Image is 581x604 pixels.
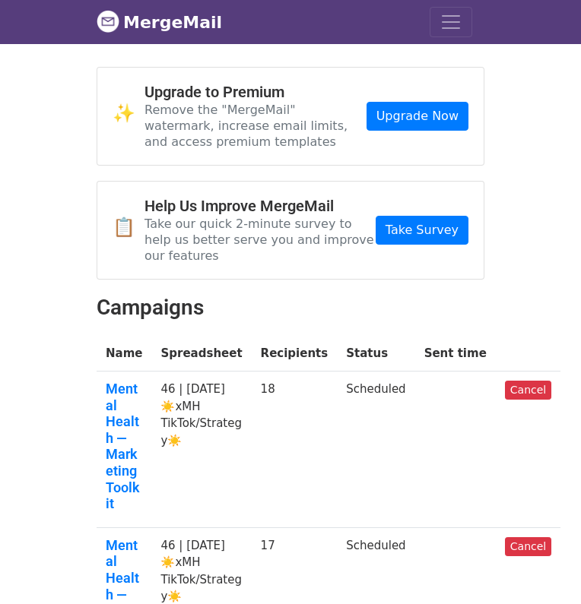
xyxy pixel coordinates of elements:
[106,381,142,512] a: Mental Health — Marketing Toolkit
[97,295,484,321] h2: Campaigns
[97,10,119,33] img: MergeMail logo
[97,6,222,38] a: MergeMail
[252,336,338,372] th: Recipients
[252,372,338,528] td: 18
[144,197,376,215] h4: Help Us Improve MergeMail
[337,336,414,372] th: Status
[337,372,414,528] td: Scheduled
[144,216,376,264] p: Take our quick 2-minute survey to help us better serve you and improve our features
[367,102,468,131] a: Upgrade Now
[97,336,151,372] th: Name
[144,83,367,101] h4: Upgrade to Premium
[151,336,251,372] th: Spreadsheet
[505,381,551,400] a: Cancel
[376,216,468,245] a: Take Survey
[113,103,144,125] span: ✨
[505,531,581,604] iframe: Chat Widget
[113,217,144,239] span: 📋
[151,372,251,528] td: 46 | [DATE] ☀️xMH TikTok/Strategy☀️
[430,7,472,37] button: Toggle navigation
[415,336,496,372] th: Sent time
[144,102,367,150] p: Remove the "MergeMail" watermark, increase email limits, and access premium templates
